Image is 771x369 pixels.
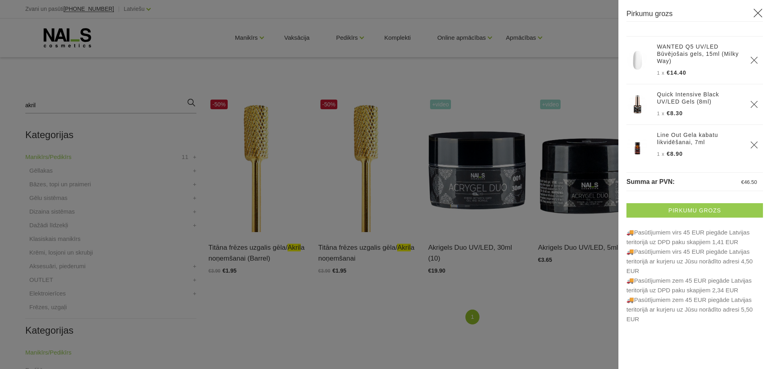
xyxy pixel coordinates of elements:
a: Delete [750,56,758,64]
a: Delete [750,141,758,149]
a: Delete [750,100,758,108]
span: Summa ar PVN: [626,178,675,185]
h3: Pirkumu grozs [626,8,763,22]
span: €14.40 [667,69,686,76]
span: 1 x [657,111,665,116]
a: Line Out Gela kabatu likvidēšanai, 7ml [657,131,740,146]
a: Pirkumu grozs [626,203,763,218]
span: € [741,179,744,185]
span: 46.50 [744,179,757,185]
span: €8.30 [667,110,683,116]
span: €8.90 [667,151,683,157]
a: WANTED Q5 UV/LED Būvējošais gels, 15ml (Milky Way) [657,43,740,65]
span: 1 x [657,151,665,157]
span: 1 x [657,70,665,76]
a: Quick Intensive Black UV/LED Gels (8ml) [657,91,740,105]
p: 🚚Pasūtījumiem virs 45 EUR piegāde Latvijas teritorijā uz DPD paku skapjiem 1,41 EUR 🚚Pasūtī... [626,228,763,324]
